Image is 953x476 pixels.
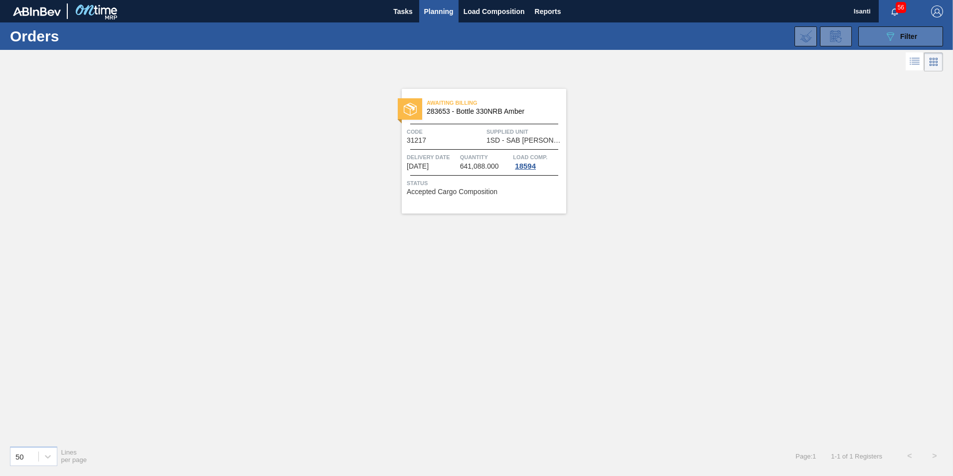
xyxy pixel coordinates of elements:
img: Logout [931,5,943,17]
span: Quantity [460,152,511,162]
span: 1SD - SAB Rosslyn Brewery [486,137,564,144]
span: 1 - 1 of 1 Registers [831,453,882,460]
button: > [922,444,947,469]
span: Supplied Unit [486,127,564,137]
span: Tasks [392,5,414,17]
div: Order Review Request [820,26,852,46]
button: < [897,444,922,469]
span: 641,088.000 [460,163,499,170]
div: Card Vision [924,52,943,71]
span: Delivery Date [407,152,458,162]
span: Planning [424,5,454,17]
span: Load Composition [464,5,525,17]
span: Accepted Cargo Composition [407,188,497,196]
div: 18594 [513,162,538,170]
h1: Orders [10,30,159,42]
img: status [404,103,417,116]
button: Filter [858,26,943,46]
span: Page : 1 [795,453,816,460]
span: Load Comp. [513,152,547,162]
span: Awaiting Billing [427,98,566,108]
span: Status [407,178,564,188]
span: 56 [896,2,906,13]
span: Code [407,127,484,137]
a: statusAwaiting Billing283653 - Bottle 330NRB AmberCode31217Supplied Unit1SD - SAB [PERSON_NAME]De... [387,89,566,214]
a: Load Comp.18594 [513,152,564,170]
div: Import Order Negotiation [794,26,817,46]
img: TNhmsLtSVTkK8tSr43FrP2fwEKptu5GPRR3wAAAABJRU5ErkJggg== [13,7,61,16]
span: Filter [900,32,917,40]
div: List Vision [906,52,924,71]
span: Lines per page [61,449,87,464]
span: 09/02/2025 [407,163,429,170]
span: Reports [535,5,561,17]
div: 50 [15,452,24,461]
span: 31217 [407,137,426,144]
button: Notifications [879,4,911,18]
span: 283653 - Bottle 330NRB Amber [427,108,558,115]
